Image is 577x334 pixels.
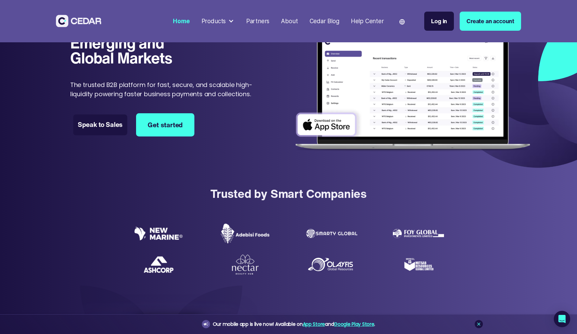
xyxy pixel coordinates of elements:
[306,256,357,273] img: Olayfis global resources logo
[393,229,444,238] img: Foy Global Investments Limited Logo
[403,249,434,280] img: Mitsab Resources Global Limited Logo
[243,13,272,29] a: Partners
[170,13,193,29] a: Home
[460,12,521,31] a: Create an account
[348,13,387,29] a: Help Center
[246,17,270,26] div: Partners
[431,17,447,26] div: Log in
[554,311,570,327] div: Open Intercom Messenger
[351,17,384,26] div: Help Center
[281,17,298,26] div: About
[424,12,454,31] a: Log in
[307,13,342,29] a: Cedar Blog
[278,13,301,29] a: About
[73,114,128,135] a: Speak to Sales
[133,227,184,240] img: New Marine logo
[220,223,271,244] img: Adebisi Foods logo
[143,256,174,273] img: Ashcorp Logo
[202,17,226,26] div: Products
[136,113,194,136] a: Get started
[310,17,339,26] div: Cedar Blog
[306,229,357,238] img: Smarty Global logo
[70,80,261,99] p: The trusted B2B platform for fast, secure, and scalable high-liquidity powering faster business p...
[173,17,190,26] div: Home
[198,14,237,29] div: Products
[230,254,261,275] img: Nectar Beauty Hub logo
[399,19,405,25] img: world icon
